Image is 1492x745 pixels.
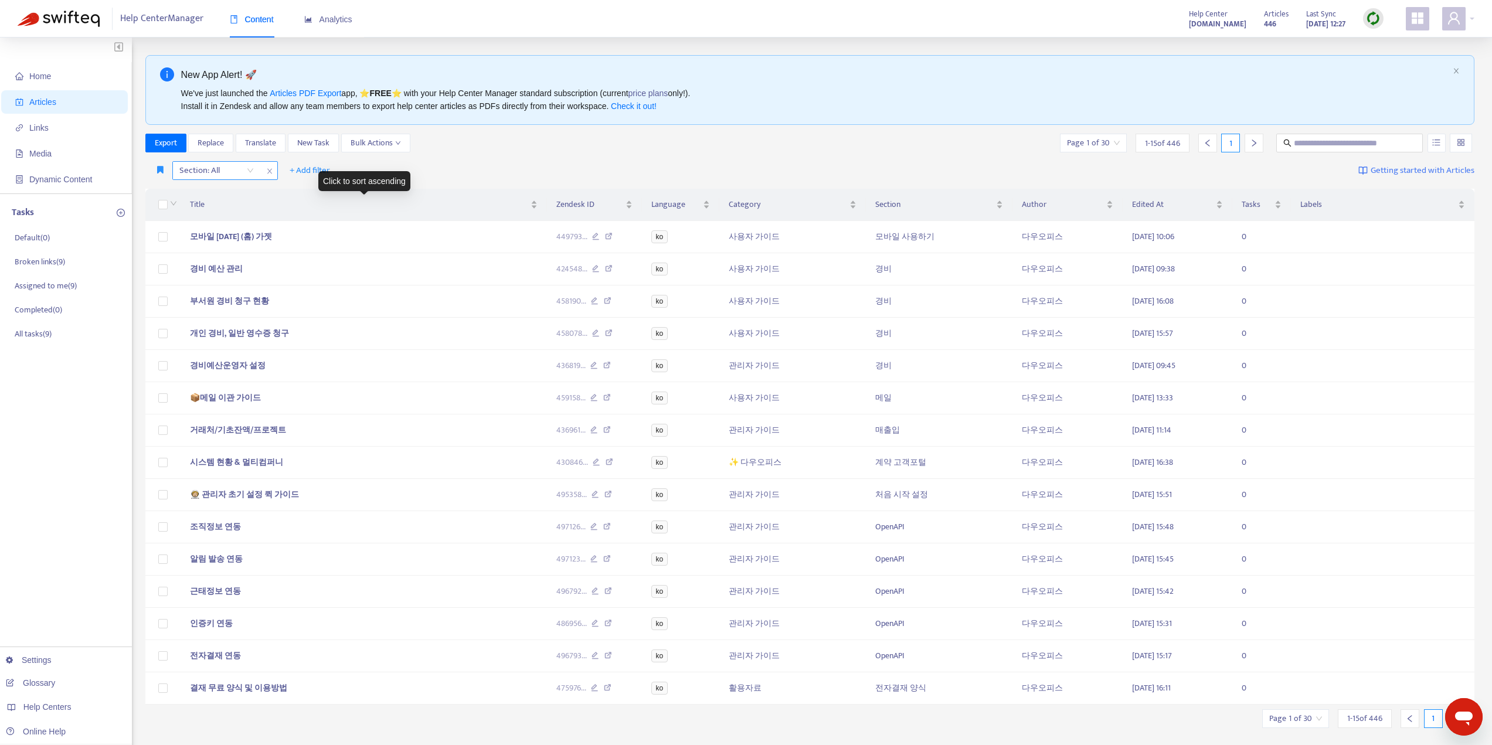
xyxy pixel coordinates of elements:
span: ko [651,553,668,566]
div: 1 [1221,134,1240,152]
iframe: 메시징 창을 시작하는 버튼 [1445,698,1483,736]
span: Help Center [1189,8,1228,21]
span: ko [651,392,668,404]
td: 다우오피스 [1012,447,1123,479]
th: Section [866,189,1012,221]
td: 관리자 가이드 [719,511,866,543]
td: 다우오피스 [1012,511,1123,543]
span: book [230,15,238,23]
span: [DATE] 10:06 [1132,230,1174,243]
span: 449793 ... [556,230,587,243]
p: Broken links ( 9 ) [15,256,65,268]
span: file-image [15,149,23,158]
td: 경비 [866,318,1012,350]
td: 경비 [866,285,1012,318]
span: Zendesk ID [556,198,623,211]
td: OpenAPI [866,640,1012,672]
td: 활용자료 [719,672,866,705]
span: [DATE] 15:31 [1132,617,1172,630]
div: Click to sort ascending [318,171,410,191]
img: image-link [1358,166,1368,175]
td: 관리자 가이드 [719,350,866,382]
span: Replace [198,137,224,149]
td: 0 [1232,511,1291,543]
span: [DATE] 09:45 [1132,359,1175,372]
span: Title [190,198,528,211]
span: Articles [1264,8,1289,21]
th: Author [1012,189,1123,221]
span: Category [729,198,847,211]
span: 결재 무료 양식 및 이용방법 [190,681,287,695]
td: 관리자 가이드 [719,543,866,576]
span: 497126 ... [556,521,586,533]
td: 0 [1232,447,1291,479]
span: [DATE] 15:51 [1132,488,1172,501]
th: Zendesk ID [547,189,642,221]
span: Section [875,198,994,211]
span: 436819 ... [556,359,586,372]
span: Labels [1300,198,1456,211]
span: Links [29,123,49,132]
td: 관리자 가이드 [719,640,866,672]
td: 다우오피스 [1012,576,1123,608]
p: Tasks [12,206,34,220]
a: Getting started with Articles [1358,161,1474,180]
span: 부서원 경비 청구 현황 [190,294,269,308]
span: 475976 ... [556,682,586,695]
span: Dynamic Content [29,175,92,184]
span: 1 - 15 of 446 [1145,137,1180,149]
span: left [1406,715,1414,723]
button: Translate [236,134,286,152]
th: Edited At [1123,189,1233,221]
span: 근태정보 연동 [190,584,241,598]
span: Last Sync [1306,8,1336,21]
span: [DATE] 15:17 [1132,649,1172,662]
td: 관리자 가이드 [719,576,866,608]
span: 458078 ... [556,327,587,340]
div: New App Alert! 🚀 [181,67,1449,82]
td: 다우오피스 [1012,350,1123,382]
th: Labels [1291,189,1474,221]
strong: [DOMAIN_NAME] [1189,18,1246,30]
img: Swifteq [18,11,100,27]
span: 개인 경비, 일반 영수증 청구 [190,326,289,340]
span: Tasks [1242,198,1272,211]
button: close [1453,67,1460,75]
span: Home [29,72,51,81]
td: 다우오피스 [1012,221,1123,253]
td: 다우오피스 [1012,543,1123,576]
button: Bulk Actionsdown [341,134,410,152]
span: ko [651,263,668,275]
td: 0 [1232,608,1291,640]
td: 0 [1232,382,1291,414]
td: 다우오피스 [1012,608,1123,640]
img: sync.dc5367851b00ba804db3.png [1366,11,1381,26]
span: 전자결재 연동 [190,649,241,662]
strong: 446 [1264,18,1276,30]
button: Export [145,134,186,152]
span: 🧑🏼‍🚀 관리자 초기 설정 퀵 가이드 [190,488,299,501]
td: 계약 고객포털 [866,447,1012,479]
td: 다우오피스 [1012,285,1123,318]
span: 시스템 현황 & 멀티컴퍼니 [190,455,283,469]
span: appstore [1411,11,1425,25]
span: Export [155,137,177,149]
span: [DATE] 09:38 [1132,262,1175,275]
th: Language [642,189,720,221]
strong: [DATE] 12:27 [1306,18,1345,30]
div: 1 [1424,709,1443,728]
span: ko [651,649,668,662]
span: 경비 예산 관리 [190,262,243,275]
span: ko [651,424,668,437]
a: Glossary [6,678,55,688]
span: close [1453,67,1460,74]
p: Default ( 0 ) [15,232,50,244]
span: link [15,124,23,132]
td: 관리자 가이드 [719,414,866,447]
td: 다우오피스 [1012,672,1123,705]
span: 436961 ... [556,424,586,437]
span: [DATE] 16:08 [1132,294,1174,308]
td: OpenAPI [866,576,1012,608]
span: Articles [29,97,56,107]
p: Completed ( 0 ) [15,304,62,316]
